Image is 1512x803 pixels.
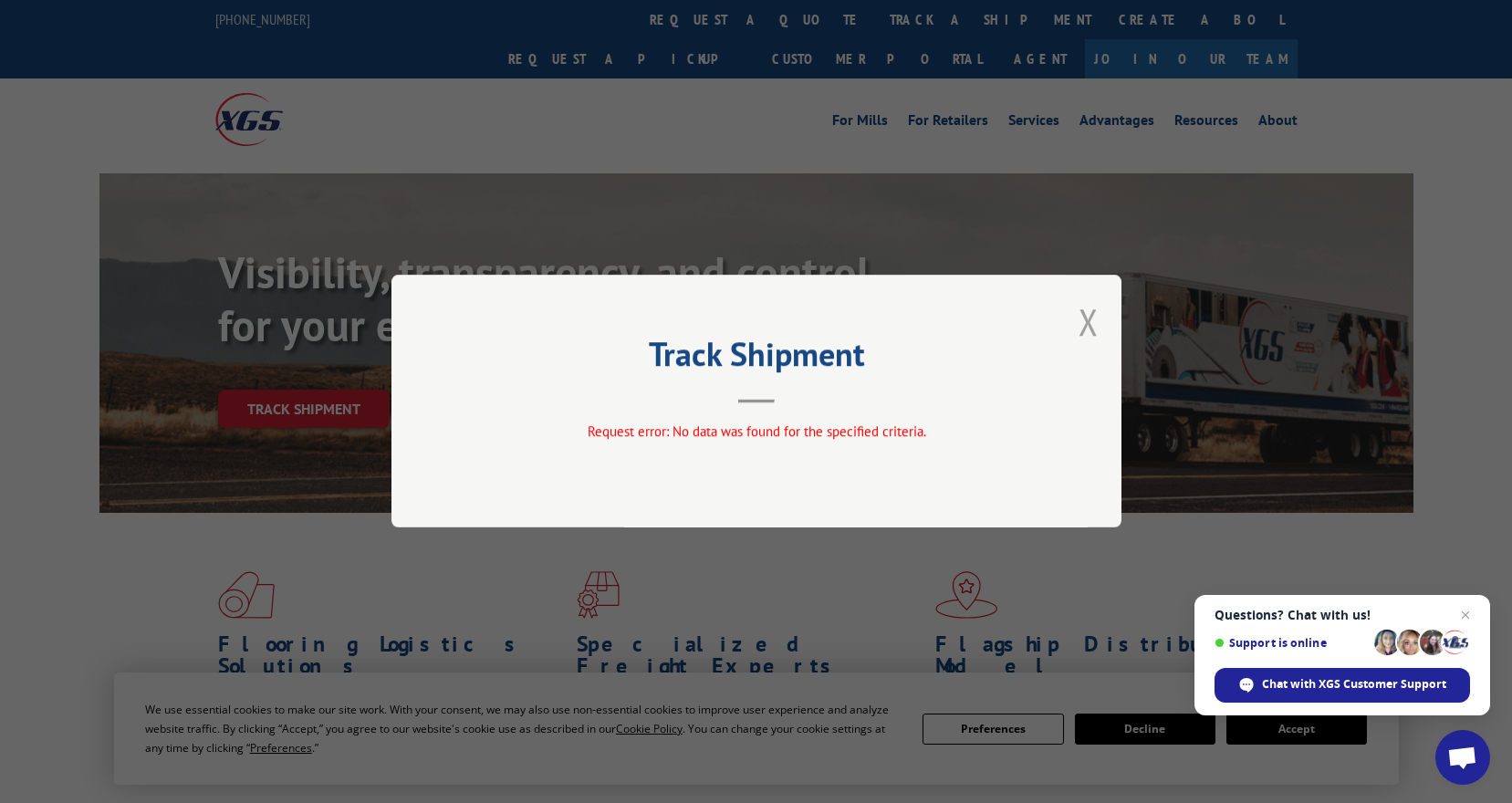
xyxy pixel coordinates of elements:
span: Request error: No data was found for the specified criteria. [587,423,925,441]
span: Questions? Chat with us! [1215,608,1470,622]
span: Chat with XGS Customer Support [1262,676,1446,693]
h2: Track Shipment [483,341,1030,376]
button: Close modal [1079,297,1099,346]
div: Chat with XGS Customer Support [1215,668,1470,703]
span: Close chat [1455,604,1476,626]
div: Open chat [1435,730,1490,785]
span: Support is online [1215,636,1368,650]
